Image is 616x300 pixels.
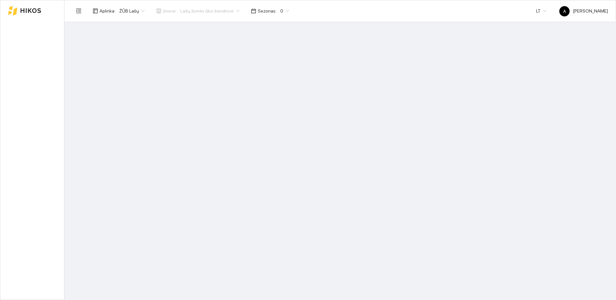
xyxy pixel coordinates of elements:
span: 0 [280,6,289,16]
span: layout [93,8,98,14]
span: A [563,6,566,16]
span: Sezonas : [258,7,276,14]
span: LT [536,6,546,16]
span: Įmonė : [163,7,177,14]
span: Lašų žemės ūkio bendrovė [180,6,239,16]
span: shop [156,8,161,14]
span: menu-fold [76,8,82,14]
span: calendar [251,8,256,14]
span: ŽŪB Lašų [119,6,145,16]
span: Aplinka : [100,7,115,14]
button: menu-fold [72,5,85,17]
span: [PERSON_NAME] [559,8,608,14]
